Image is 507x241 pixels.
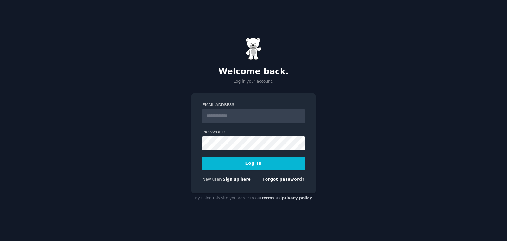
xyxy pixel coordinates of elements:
[202,102,305,108] label: Email Address
[262,196,274,200] a: terms
[191,79,316,84] p: Log in your account.
[282,196,312,200] a: privacy policy
[202,130,305,135] label: Password
[246,38,261,60] img: Gummy Bear
[202,177,223,182] span: New user?
[202,157,305,170] button: Log In
[262,177,305,182] a: Forgot password?
[223,177,251,182] a: Sign up here
[191,193,316,204] div: By using this site you agree to our and
[191,67,316,77] h2: Welcome back.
